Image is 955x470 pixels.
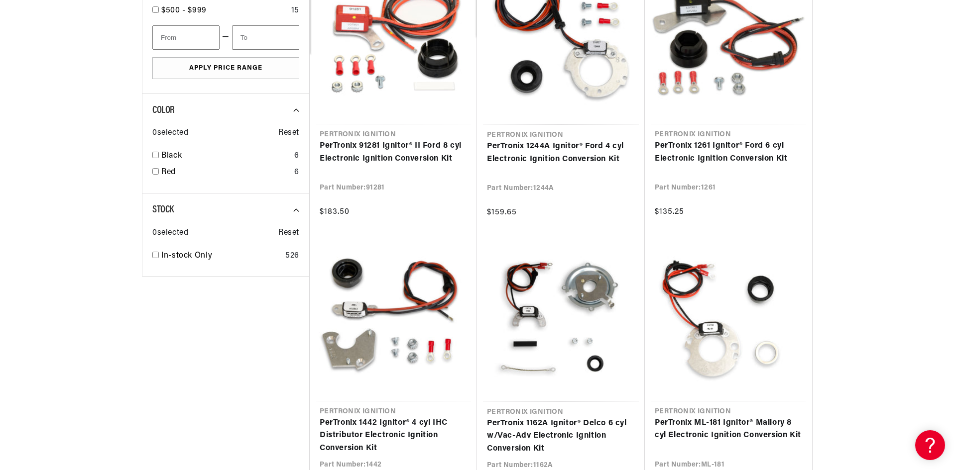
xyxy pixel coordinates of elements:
div: 6 [294,166,299,179]
div: 15 [291,4,299,17]
span: Reset [278,127,299,140]
a: PerTronix 91281 Ignitor® II Ford 8 cyl Electronic Ignition Conversion Kit [320,140,467,165]
span: — [222,31,230,44]
a: PerTronix 1442 Ignitor® 4 cyl IHC Distributor Electronic Ignition Conversion Kit [320,417,467,455]
div: 526 [285,250,299,263]
span: Stock [152,205,174,215]
span: 0 selected [152,127,188,140]
span: Color [152,105,175,115]
input: To [232,25,299,50]
a: Red [161,166,290,179]
a: PerTronix 1261 Ignitor® Ford 6 cyl Electronic Ignition Conversion Kit [655,140,802,165]
input: From [152,25,220,50]
span: Reset [278,227,299,240]
a: PerTronix ML-181 Ignitor® Mallory 8 cyl Electronic Ignition Conversion Kit [655,417,802,442]
span: 0 selected [152,227,188,240]
a: In-stock Only [161,250,281,263]
div: 6 [294,150,299,163]
button: Apply Price Range [152,57,299,80]
a: Black [161,150,290,163]
span: $500 - $999 [161,6,207,14]
a: PerTronix 1162A Ignitor® Delco 6 cyl w/Vac-Adv Electronic Ignition Conversion Kit [487,417,635,456]
a: PerTronix 1244A Ignitor® Ford 4 cyl Electronic Ignition Conversion Kit [487,140,635,166]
